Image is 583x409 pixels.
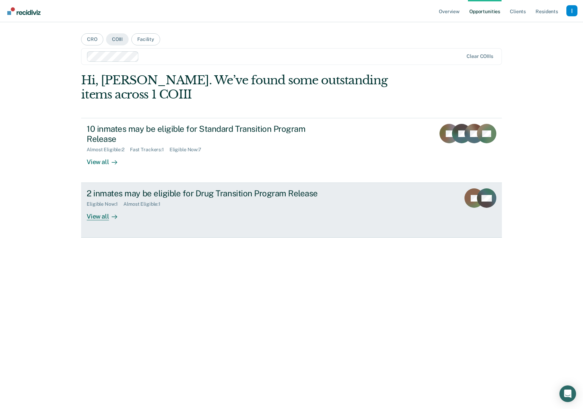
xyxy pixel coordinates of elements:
button: CRO [81,33,103,45]
div: 10 inmates may be eligible for Standard Transition Program Release [87,124,330,144]
div: View all [87,153,125,166]
div: Hi, [PERSON_NAME]. We’ve found some outstanding items across 1 COIII [81,73,418,102]
div: Eligible Now : 7 [169,147,207,153]
div: Eligible Now : 1 [87,201,123,207]
button: Profile dropdown button [566,5,577,16]
div: View all [87,207,125,221]
div: Clear COIIIs [467,53,493,59]
button: Facility [131,33,160,45]
a: 2 inmates may be eligible for Drug Transition Program ReleaseEligible Now:1Almost Eligible:1View all [81,183,502,237]
img: Recidiviz [7,7,41,15]
button: COIII [106,33,129,45]
div: Fast Trackers : 1 [130,147,169,153]
div: Almost Eligible : 2 [87,147,130,153]
div: Almost Eligible : 1 [123,201,166,207]
div: Open Intercom Messenger [559,385,576,402]
div: 2 inmates may be eligible for Drug Transition Program Release [87,188,330,198]
a: 10 inmates may be eligible for Standard Transition Program ReleaseAlmost Eligible:2Fast Trackers:... [81,118,502,183]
